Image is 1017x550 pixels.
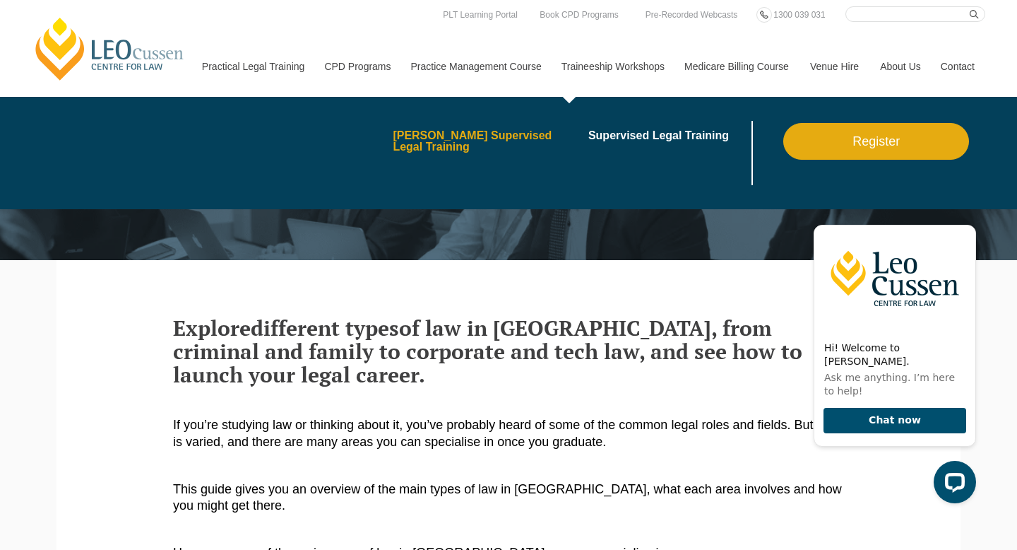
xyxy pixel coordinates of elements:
[173,314,251,342] span: Explore
[251,314,399,342] span: different types
[930,36,985,97] a: Contact
[799,36,869,97] a: Venue Hire
[588,130,749,141] a: Supervised Legal Training
[869,36,930,97] a: About Us
[674,36,799,97] a: Medicare Billing Course
[439,7,521,23] a: PLT Learning Portal
[173,314,802,389] span: of law in [GEOGRAPHIC_DATA], from criminal and family to corporate and tech law, and see how to l...
[173,482,842,513] span: This guide gives you an overview of the main types of law in [GEOGRAPHIC_DATA], what each area in...
[191,36,314,97] a: Practical Legal Training
[551,36,674,97] a: Traineeship Workshops
[32,16,188,82] a: [PERSON_NAME] Centre for Law
[393,130,578,153] a: [PERSON_NAME] Supervised Legal Training
[173,418,836,448] span: If you’re studying law or thinking about it, you’ve probably heard of some of the common legal ro...
[773,10,825,20] span: 1300 039 031
[536,7,621,23] a: Book CPD Programs
[802,213,982,515] iframe: LiveChat chat widget
[783,123,969,160] a: Register
[400,36,551,97] a: Practice Management Course
[642,7,742,23] a: Pre-Recorded Webcasts
[770,7,828,23] a: 1300 039 031
[314,36,400,97] a: CPD Programs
